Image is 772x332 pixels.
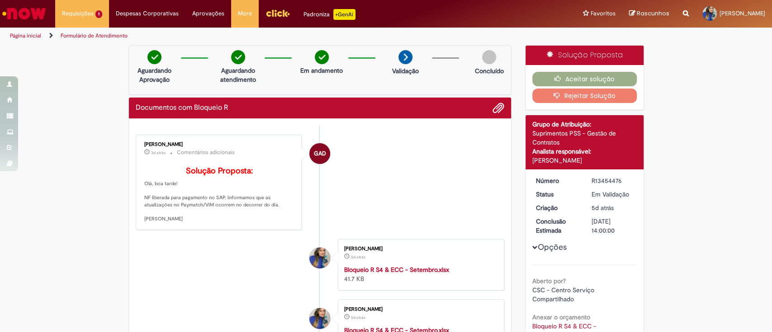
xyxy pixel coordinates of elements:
[532,147,637,156] div: Analista responsável:
[303,9,355,20] div: Padroniza
[62,9,94,18] span: Requisições
[526,46,644,65] div: Solução Proposta
[351,254,365,260] span: 5d atrás
[10,32,41,39] a: Página inicial
[344,307,495,312] div: [PERSON_NAME]
[136,104,228,112] h2: Documentos com Bloqueio R Histórico de tíquete
[147,50,161,64] img: check-circle-green.png
[592,217,634,235] div: [DATE] 14:00:00
[333,9,355,20] p: +GenAi
[529,190,585,199] dt: Status
[592,203,634,212] div: 27/08/2025 23:48:28
[398,50,412,64] img: arrow-next.png
[532,120,637,129] div: Grupo de Atribuição:
[151,150,166,155] time: 29/08/2025 12:41:22
[231,50,245,64] img: check-circle-green.png
[95,10,102,18] span: 1
[392,66,419,75] p: Validação
[532,89,637,103] button: Rejeitar Solução
[529,217,585,235] dt: Conclusão Estimada
[309,143,330,164] div: Gabriela Alves De Souza
[529,176,585,185] dt: Número
[482,50,496,64] img: img-circle-grey.png
[151,150,166,155] span: 3d atrás
[532,129,637,147] div: Suprimentos PSS - Gestão de Contratos
[144,142,295,147] div: [PERSON_NAME]
[314,143,326,164] span: GAD
[133,66,176,84] p: Aguardando Aprovação
[344,265,495,283] div: 41.7 KB
[351,254,365,260] time: 27/08/2025 23:48:26
[192,9,224,18] span: Aprovações
[592,204,614,212] time: 27/08/2025 23:48:28
[351,315,365,320] time: 27/08/2025 23:48:21
[344,246,495,252] div: [PERSON_NAME]
[309,308,330,329] div: Julia Roberta Silva Lino
[61,32,128,39] a: Formulário de Atendimento
[629,9,669,18] a: Rascunhos
[532,156,637,165] div: [PERSON_NAME]
[344,266,449,274] a: Bloqueio R S4 & ECC - Setembro.xlsx
[532,277,566,285] b: Aberto por?
[532,72,637,86] button: Aceitar solução
[144,167,295,223] p: Olá, boa tarde! NF liberada para pagamento no SAP. Informamos que as atualizações no Paymatch/VIM...
[7,28,508,44] ul: Trilhas de página
[592,190,634,199] div: Em Validação
[265,6,290,20] img: click_logo_yellow_360x200.png
[177,149,235,156] small: Comentários adicionais
[351,315,365,320] span: 5d atrás
[300,66,343,75] p: Em andamento
[1,5,47,23] img: ServiceNow
[186,166,253,176] b: Solução Proposta:
[637,9,669,18] span: Rascunhos
[116,9,179,18] span: Despesas Corporativas
[532,286,596,303] span: CSC - Centro Serviço Compartilhado
[309,248,330,268] div: Julia Roberta Silva Lino
[493,102,504,114] button: Adicionar anexos
[592,176,634,185] div: R13454476
[315,50,329,64] img: check-circle-green.png
[591,9,616,18] span: Favoritos
[238,9,252,18] span: More
[532,313,590,321] b: Anexar o orçamento
[216,66,260,84] p: Aguardando atendimento
[592,204,614,212] span: 5d atrás
[474,66,503,75] p: Concluído
[720,9,765,17] span: [PERSON_NAME]
[529,203,585,212] dt: Criação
